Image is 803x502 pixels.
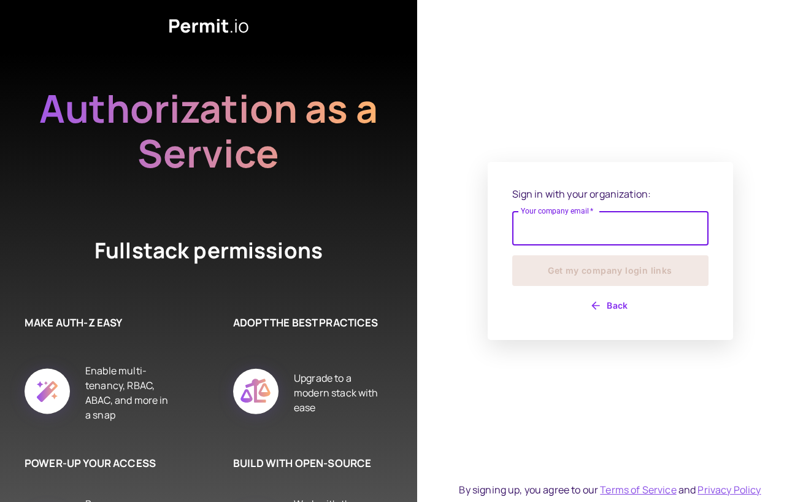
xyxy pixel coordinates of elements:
a: Terms of Service [600,483,676,496]
h6: MAKE AUTH-Z EASY [25,315,172,331]
button: Back [512,296,709,315]
h6: BUILD WITH OPEN-SOURCE [233,455,380,471]
h6: POWER-UP YOUR ACCESS [25,455,172,471]
p: Sign in with your organization: [512,187,709,201]
button: Get my company login links [512,255,709,286]
h4: Fullstack permissions [49,236,368,266]
label: Your company email [521,206,594,216]
div: Enable multi-tenancy, RBAC, ABAC, and more in a snap [85,355,172,431]
div: By signing up, you agree to our and [459,482,761,497]
div: Upgrade to a modern stack with ease [294,355,380,431]
a: Privacy Policy [697,483,761,496]
h6: ADOPT THE BEST PRACTICES [233,315,380,331]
